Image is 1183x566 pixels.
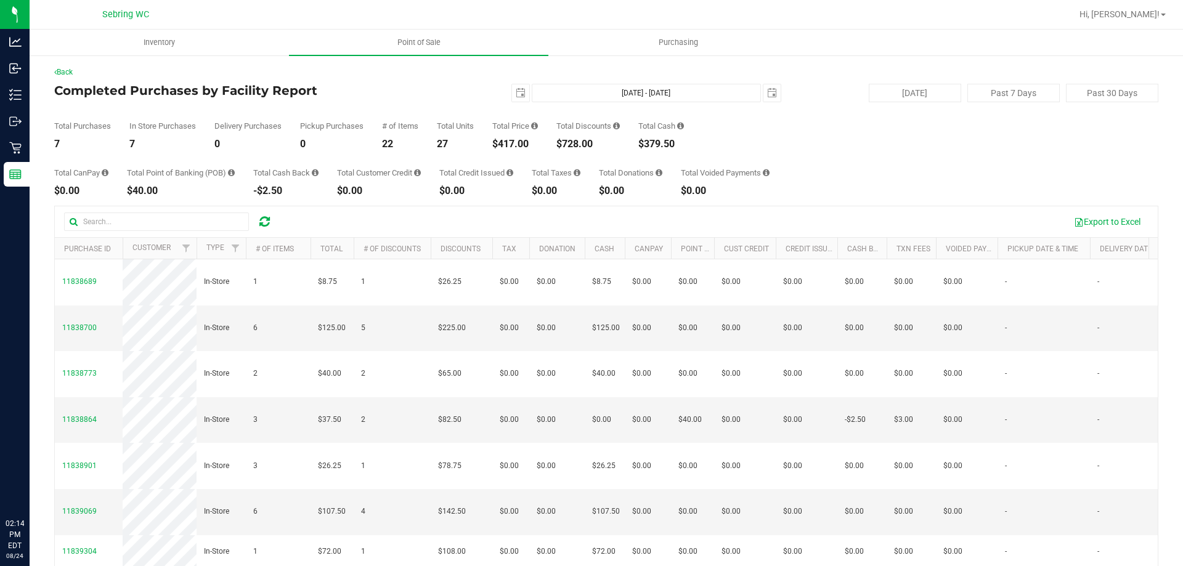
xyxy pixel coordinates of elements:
i: Sum of the successful, non-voided cash payment transactions for all purchases in the date range. ... [677,122,684,130]
div: Total Credit Issued [439,169,513,177]
p: 08/24 [6,551,24,560]
a: Voided Payment [946,245,1007,253]
span: $0.00 [783,322,802,334]
div: $0.00 [439,186,513,196]
div: $0.00 [532,186,580,196]
span: Hi, [PERSON_NAME]! [1079,9,1160,19]
span: In-Store [204,322,229,334]
span: $8.75 [592,276,611,288]
span: $0.00 [783,506,802,517]
span: $0.00 [943,414,962,426]
span: Point of Sale [381,37,457,48]
span: 2 [361,368,365,379]
button: Past 7 Days [967,84,1060,102]
div: Total Cash Back [253,169,319,177]
span: $107.50 [318,506,346,517]
button: Export to Excel [1066,211,1148,232]
a: Total [320,245,343,253]
div: Total Voided Payments [681,169,770,177]
span: 11838700 [62,323,97,332]
i: Sum of the successful, non-voided CanPay payment transactions for all purchases in the date range. [102,169,108,177]
span: $3.00 [894,414,913,426]
span: Purchasing [642,37,715,48]
inline-svg: Analytics [9,36,22,48]
inline-svg: Reports [9,168,22,180]
a: Point of Sale [289,30,548,55]
span: $0.00 [722,368,741,379]
a: Cash [595,245,614,253]
span: $40.00 [318,368,341,379]
i: Sum of all round-up-to-next-dollar total price adjustments for all purchases in the date range. [656,169,662,177]
span: $8.75 [318,276,337,288]
span: $0.00 [537,546,556,557]
span: 1 [253,546,258,557]
span: In-Store [204,276,229,288]
span: $125.00 [318,322,346,334]
a: Customer [132,243,171,252]
span: $0.00 [722,506,741,517]
span: $0.00 [783,460,802,472]
span: $0.00 [845,546,864,557]
a: Back [54,68,73,76]
div: Total Purchases [54,122,111,130]
span: $0.00 [500,546,519,557]
h4: Completed Purchases by Facility Report [54,84,422,97]
span: Sebring WC [102,9,149,20]
span: $0.00 [722,546,741,557]
span: $0.00 [845,276,864,288]
span: $0.00 [845,506,864,517]
span: $0.00 [894,322,913,334]
div: Total Price [492,122,538,130]
span: 11839069 [62,507,97,515]
i: Sum of the successful, non-voided payments using account credit for all purchases in the date range. [414,169,421,177]
span: $0.00 [678,460,697,472]
a: Cash Back [847,245,888,253]
span: $0.00 [678,276,697,288]
span: $0.00 [632,368,651,379]
i: Sum of the discount values applied to the all purchases in the date range. [613,122,620,130]
span: 3 [253,414,258,426]
div: Pickup Purchases [300,122,364,130]
div: Total Taxes [532,169,580,177]
span: In-Store [204,546,229,557]
span: 3 [253,460,258,472]
span: - [1005,506,1007,517]
div: Total Cash [638,122,684,130]
span: $26.25 [318,460,341,472]
iframe: Resource center unread badge [36,466,51,480]
span: $0.00 [722,322,741,334]
div: 22 [382,139,418,149]
a: Discounts [441,245,481,253]
a: Purchase ID [64,245,111,253]
span: $0.00 [632,414,651,426]
span: - [1097,322,1099,334]
a: Purchasing [548,30,808,55]
span: $0.00 [722,276,741,288]
span: $0.00 [592,414,611,426]
span: - [1005,546,1007,557]
a: Delivery Date [1100,245,1152,253]
i: Sum of the total taxes for all purchases in the date range. [574,169,580,177]
a: Pickup Date & Time [1007,245,1078,253]
span: -$2.50 [845,414,866,426]
span: Inventory [127,37,192,48]
span: In-Store [204,414,229,426]
a: Tax [502,245,516,253]
div: 0 [300,139,364,149]
span: $142.50 [438,506,466,517]
p: 02:14 PM EDT [6,518,24,551]
span: $0.00 [500,414,519,426]
span: $0.00 [537,276,556,288]
span: 6 [253,322,258,334]
span: $0.00 [678,368,697,379]
span: $0.00 [500,276,519,288]
span: $78.75 [438,460,461,472]
span: $0.00 [537,322,556,334]
i: Sum of the cash-back amounts from rounded-up electronic payments for all purchases in the date ra... [312,169,319,177]
i: Sum of all voided payment transaction amounts, excluding tips and transaction fees, for all purch... [763,169,770,177]
span: $107.50 [592,506,620,517]
span: $0.00 [537,368,556,379]
div: $0.00 [681,186,770,196]
span: $26.25 [438,276,461,288]
span: $37.50 [318,414,341,426]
